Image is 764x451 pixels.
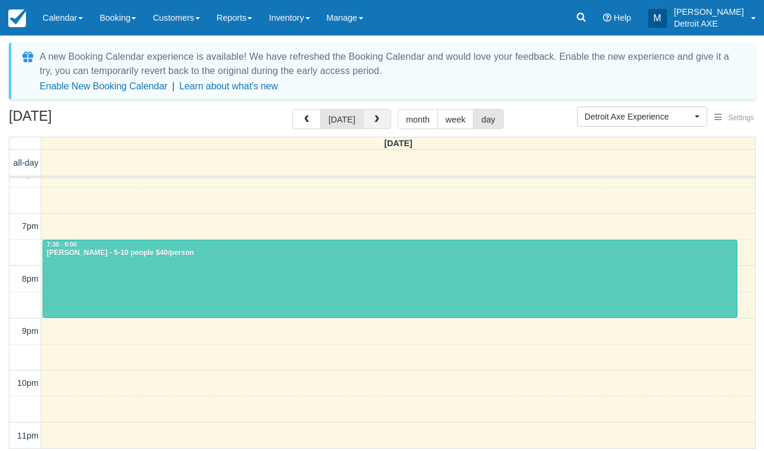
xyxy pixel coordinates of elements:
img: checkfront-main-nav-mini-logo.png [8,9,26,27]
button: Detroit Axe Experience [577,107,707,127]
span: all-day [14,158,38,167]
span: Detroit Axe Experience [585,111,692,123]
a: Learn about what's new [179,81,278,91]
h2: [DATE] [9,109,159,131]
span: Settings [728,114,754,122]
i: Help [603,14,611,22]
button: Settings [707,109,761,127]
button: month [398,109,438,129]
p: Detroit AXE [674,18,744,30]
span: 10pm [17,378,38,388]
span: 7pm [22,221,38,231]
span: 11pm [17,431,38,440]
p: [PERSON_NAME] [674,6,744,18]
span: [DATE] [384,138,412,148]
span: Help [614,13,631,22]
button: [DATE] [320,109,363,129]
span: 8pm [22,274,38,284]
span: | [172,81,175,91]
button: Enable New Booking Calendar [40,80,167,92]
div: M [648,9,667,28]
a: 7:30 - 9:00[PERSON_NAME] - 5-10 people $40/person [43,240,737,318]
span: 7:30 - 9:00 [47,241,77,248]
div: [PERSON_NAME] - 5-10 people $40/person [46,249,734,258]
div: A new Booking Calendar experience is available! We have refreshed the Booking Calendar and would ... [40,50,741,78]
span: 6pm [22,169,38,179]
button: week [437,109,474,129]
span: 9pm [22,326,38,336]
button: day [473,109,503,129]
